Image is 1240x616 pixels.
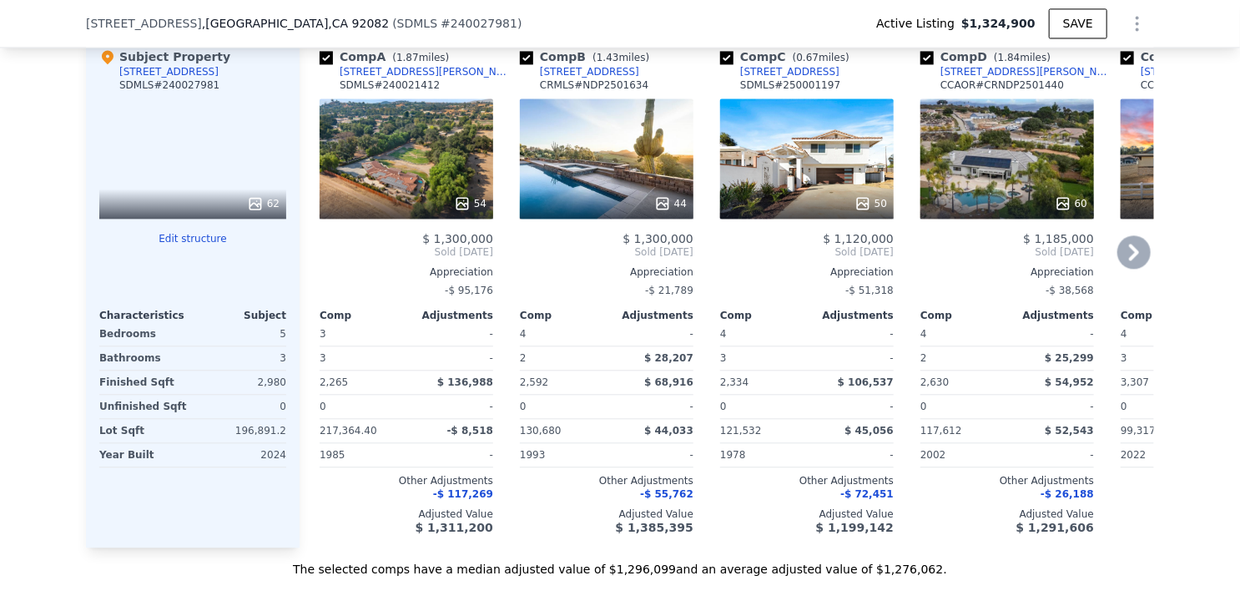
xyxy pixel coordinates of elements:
[1121,346,1204,370] div: 3
[520,309,607,322] div: Comp
[623,232,693,245] span: $ 1,300,000
[416,521,493,534] span: $ 1,311,200
[396,52,419,63] span: 1.87
[1121,443,1204,467] div: 2022
[1007,309,1094,322] div: Adjustments
[520,328,527,340] span: 4
[392,15,522,32] div: ( )
[320,245,493,259] span: Sold [DATE]
[920,376,949,388] span: 2,630
[196,395,286,418] div: 0
[99,395,189,418] div: Unfinished Sqft
[920,443,1004,467] div: 2002
[920,474,1094,487] div: Other Adjustments
[644,376,693,388] span: $ 68,916
[920,346,1004,370] div: 2
[810,395,894,418] div: -
[720,309,807,322] div: Comp
[320,48,456,65] div: Comp A
[1121,328,1127,340] span: 4
[796,52,819,63] span: 0.67
[807,309,894,322] div: Adjustments
[328,17,389,30] span: , CA 92082
[1045,376,1094,388] span: $ 54,952
[920,245,1094,259] span: Sold [DATE]
[816,521,894,534] span: $ 1,199,142
[340,78,440,92] div: SDMLS # 240021412
[437,376,493,388] span: $ 136,988
[320,265,493,279] div: Appreciation
[196,443,286,467] div: 2024
[520,425,562,437] span: 130,680
[454,195,486,212] div: 54
[540,65,639,78] div: [STREET_ADDRESS]
[810,346,894,370] div: -
[940,65,1114,78] div: [STREET_ADDRESS][PERSON_NAME]
[644,425,693,437] span: $ 44,033
[99,232,286,245] button: Edit structure
[520,507,693,521] div: Adjusted Value
[520,376,548,388] span: 2,592
[410,395,493,418] div: -
[202,15,389,32] span: , [GEOGRAPHIC_DATA]
[1046,285,1094,296] span: -$ 38,568
[840,488,894,500] span: -$ 72,451
[320,328,326,340] span: 3
[720,346,804,370] div: 3
[320,443,403,467] div: 1985
[320,309,406,322] div: Comp
[720,328,727,340] span: 4
[720,245,894,259] span: Sold [DATE]
[720,443,804,467] div: 1978
[1041,488,1094,500] span: -$ 26,188
[99,309,193,322] div: Characteristics
[810,322,894,346] div: -
[520,245,693,259] span: Sold [DATE]
[720,401,727,412] span: 0
[1121,65,1240,78] a: [STREET_ADDRESS]
[320,346,403,370] div: 3
[876,15,961,32] span: Active Listing
[196,346,286,370] div: 3
[586,52,656,63] span: ( miles)
[320,474,493,487] div: Other Adjustments
[410,346,493,370] div: -
[86,15,202,32] span: [STREET_ADDRESS]
[1055,195,1087,212] div: 60
[987,52,1057,63] span: ( miles)
[99,322,189,346] div: Bedrooms
[720,265,894,279] div: Appreciation
[1011,443,1094,467] div: -
[845,285,894,296] span: -$ 51,318
[340,65,513,78] div: [STREET_ADDRESS][PERSON_NAME]
[844,425,894,437] span: $ 45,056
[1121,425,1156,437] span: 99,317
[1011,395,1094,418] div: -
[920,507,1094,521] div: Adjusted Value
[720,425,762,437] span: 121,532
[520,346,603,370] div: 2
[920,309,1007,322] div: Comp
[720,48,856,65] div: Comp C
[645,285,693,296] span: -$ 21,789
[196,419,286,442] div: 196,891.2
[520,65,639,78] a: [STREET_ADDRESS]
[644,352,693,364] span: $ 28,207
[720,65,839,78] a: [STREET_ADDRESS]
[838,376,894,388] span: $ 106,537
[520,265,693,279] div: Appreciation
[920,401,927,412] span: 0
[320,376,348,388] span: 2,265
[99,346,189,370] div: Bathrooms
[1011,322,1094,346] div: -
[920,328,927,340] span: 4
[654,195,687,212] div: 44
[740,65,839,78] div: [STREET_ADDRESS]
[540,78,648,92] div: CRMLS # NDP2501634
[410,443,493,467] div: -
[386,52,456,63] span: ( miles)
[823,232,894,245] span: $ 1,120,000
[99,48,230,65] div: Subject Property
[422,232,493,245] span: $ 1,300,000
[610,395,693,418] div: -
